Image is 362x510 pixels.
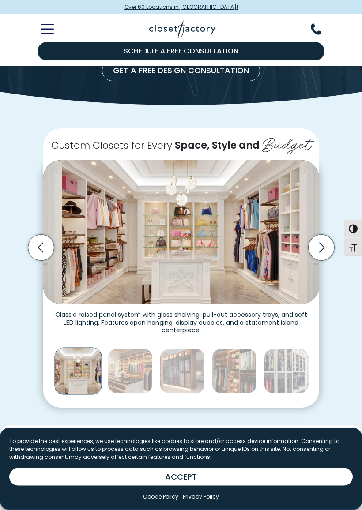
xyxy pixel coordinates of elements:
[9,437,353,461] p: To provide the best experiences, we use technologies like cookies to store and/or access device i...
[149,19,215,38] img: Closet Factory Logo
[344,219,362,238] button: Toggle High Contrast
[143,493,178,501] a: Cookie Policy
[160,349,205,394] img: Luxury walk-in custom closet contemporary glass-front wardrobe system in Rocky Mountain melamine ...
[25,232,57,264] button: Previous slide
[183,493,219,501] a: Privacy Policy
[38,42,324,60] a: Schedule a Free Consultation
[305,232,337,264] button: Next slide
[212,349,257,394] img: Built-in custom closet Rustic Cherry melamine with glass shelving, angled shoe shelves, and tripl...
[124,3,238,11] span: Over 60 Locations in [GEOGRAPHIC_DATA]!
[9,468,353,486] button: ACCEPT
[264,349,309,394] img: Glass-front wardrobe system in Dove Grey with integrated LED lighting, double-hang rods, and disp...
[30,24,54,34] button: Toggle Mobile Menu
[175,139,260,153] span: Space, Style and
[108,349,153,394] img: Custom dressing room Rhapsody woodgrain system with illuminated wardrobe rods, angled shoe shelve...
[43,304,319,335] figcaption: Classic raised panel system with glass shelving, pull-out accessory trays, and soft LED lighting....
[311,23,332,35] button: Phone Number
[51,139,172,153] span: Custom Closets for Every
[262,131,311,155] span: Budget
[102,60,260,82] a: Get a Free Design Consultation
[43,161,319,304] img: White walk-in closet with ornate trim and crown molding, featuring glass shelving
[344,238,362,256] button: Toggle Font size
[54,348,102,395] img: White walk-in closet with ornate trim and crown molding, featuring glass shelving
